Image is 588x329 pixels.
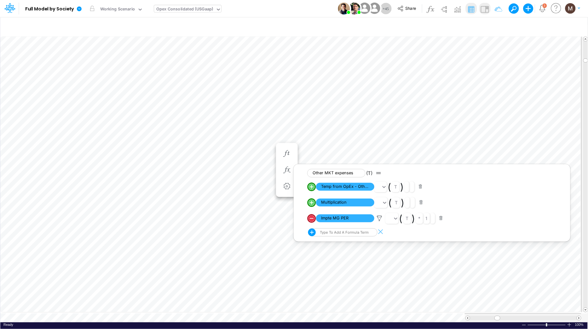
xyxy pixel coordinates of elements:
[388,197,392,208] span: (
[388,181,391,193] span: (
[575,322,585,327] div: Zoom level
[307,182,316,191] svg: circle with outer border
[316,214,374,222] span: Impte MG PER
[3,322,13,327] div: In Ready mode
[25,6,74,12] b: Full Model by Society
[316,199,374,206] span: Multiplication
[383,7,389,11] span: + 45
[319,230,369,235] div: Type to add a formula term
[307,214,316,223] svg: circle with outer border
[338,3,350,15] img: User Image Icon
[406,216,409,221] div: t
[400,181,404,193] span: )
[3,323,13,326] span: Ready
[575,322,585,327] span: 100%
[307,198,316,207] svg: circle with outer border
[544,4,546,7] div: 3 unread items
[527,322,567,327] div: Zoom
[156,6,213,13] div: Opex Consolidated (USGaap)
[366,170,372,176] span: (T)
[316,183,374,191] span: Temp from OpEx - Other MKT Exp
[567,322,572,327] div: Zoom In
[357,1,372,15] img: User Image Icon
[426,216,428,221] span: 1
[100,6,135,13] div: Working Scenario
[367,1,382,15] img: User Image Icon
[401,197,404,208] span: )
[522,323,527,327] div: Zoom Out
[395,200,398,205] div: t
[394,184,397,189] div: t
[307,169,366,177] span: Other MKT expenses
[546,323,547,326] div: Zoom
[539,5,546,12] a: Notifications
[394,4,420,14] button: Share
[349,3,360,15] img: User Image Icon
[399,213,403,224] span: (
[412,213,415,224] span: )
[406,6,416,10] span: Share
[6,20,451,33] input: Type a title here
